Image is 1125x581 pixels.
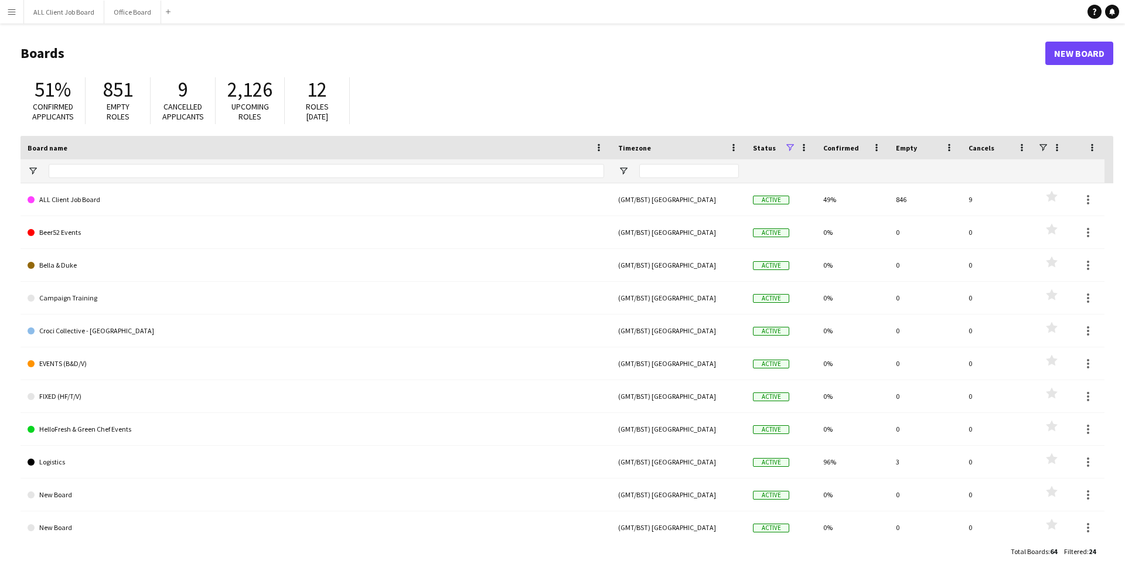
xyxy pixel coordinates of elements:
[231,101,269,122] span: Upcoming roles
[962,413,1034,445] div: 0
[162,101,204,122] span: Cancelled applicants
[753,392,789,401] span: Active
[753,360,789,368] span: Active
[611,446,746,478] div: (GMT/BST) [GEOGRAPHIC_DATA]
[28,413,604,446] a: HelloFresh & Green Chef Events
[816,511,889,544] div: 0%
[753,425,789,434] span: Active
[28,216,604,249] a: Beer52 Events
[816,446,889,478] div: 96%
[889,380,962,412] div: 0
[611,479,746,511] div: (GMT/BST) [GEOGRAPHIC_DATA]
[962,479,1034,511] div: 0
[611,282,746,314] div: (GMT/BST) [GEOGRAPHIC_DATA]
[816,380,889,412] div: 0%
[962,249,1034,281] div: 0
[306,101,329,122] span: Roles [DATE]
[611,413,746,445] div: (GMT/BST) [GEOGRAPHIC_DATA]
[21,45,1045,62] h1: Boards
[28,166,38,176] button: Open Filter Menu
[753,143,776,152] span: Status
[753,524,789,532] span: Active
[28,183,604,216] a: ALL Client Job Board
[107,101,129,122] span: Empty roles
[1089,547,1096,556] span: 24
[889,249,962,281] div: 0
[28,249,604,282] a: Bella & Duke
[753,327,789,336] span: Active
[1064,540,1096,563] div: :
[28,282,604,315] a: Campaign Training
[889,413,962,445] div: 0
[889,347,962,380] div: 0
[28,446,604,479] a: Logistics
[889,446,962,478] div: 3
[962,216,1034,248] div: 0
[1064,547,1087,556] span: Filtered
[753,261,789,270] span: Active
[962,183,1034,216] div: 9
[816,183,889,216] div: 49%
[618,166,629,176] button: Open Filter Menu
[611,315,746,347] div: (GMT/BST) [GEOGRAPHIC_DATA]
[816,413,889,445] div: 0%
[823,143,859,152] span: Confirmed
[104,1,161,23] button: Office Board
[889,479,962,511] div: 0
[889,315,962,347] div: 0
[816,216,889,248] div: 0%
[103,77,133,102] span: 851
[816,249,889,281] div: 0%
[49,164,604,178] input: Board name Filter Input
[969,143,994,152] span: Cancels
[611,380,746,412] div: (GMT/BST) [GEOGRAPHIC_DATA]
[1011,547,1048,556] span: Total Boards
[227,77,272,102] span: 2,126
[816,315,889,347] div: 0%
[32,101,74,122] span: Confirmed applicants
[816,282,889,314] div: 0%
[962,511,1034,544] div: 0
[611,216,746,248] div: (GMT/BST) [GEOGRAPHIC_DATA]
[1011,540,1057,563] div: :
[28,315,604,347] a: Croci Collective - [GEOGRAPHIC_DATA]
[889,183,962,216] div: 846
[639,164,739,178] input: Timezone Filter Input
[28,143,67,152] span: Board name
[816,347,889,380] div: 0%
[611,183,746,216] div: (GMT/BST) [GEOGRAPHIC_DATA]
[753,458,789,467] span: Active
[1045,42,1113,65] a: New Board
[611,511,746,544] div: (GMT/BST) [GEOGRAPHIC_DATA]
[962,446,1034,478] div: 0
[24,1,104,23] button: ALL Client Job Board
[28,479,604,511] a: New Board
[28,511,604,544] a: New Board
[962,315,1034,347] div: 0
[889,282,962,314] div: 0
[962,282,1034,314] div: 0
[307,77,327,102] span: 12
[611,347,746,380] div: (GMT/BST) [GEOGRAPHIC_DATA]
[889,216,962,248] div: 0
[28,347,604,380] a: EVENTS (B&D/V)
[611,249,746,281] div: (GMT/BST) [GEOGRAPHIC_DATA]
[178,77,188,102] span: 9
[618,143,651,152] span: Timezone
[962,347,1034,380] div: 0
[28,380,604,413] a: FIXED (HF/T/V)
[1050,547,1057,556] span: 64
[753,196,789,204] span: Active
[896,143,917,152] span: Empty
[753,228,789,237] span: Active
[753,491,789,500] span: Active
[753,294,789,303] span: Active
[35,77,71,102] span: 51%
[889,511,962,544] div: 0
[816,479,889,511] div: 0%
[962,380,1034,412] div: 0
